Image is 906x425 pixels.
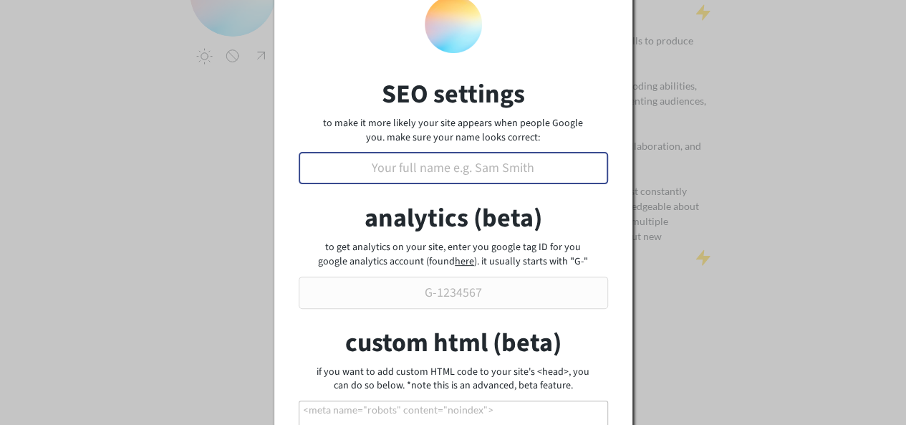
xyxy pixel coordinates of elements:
[299,277,608,309] input: G-1234567
[316,117,591,145] div: to make it more likely your site appears when people Google you. make sure your name looks correct:
[316,366,591,393] div: if you want to add custom HTML code to your site's <head>, you can do so below. *note this is an ...
[365,200,542,237] strong: analytics (beta)
[382,76,525,113] strong: SEO settings
[299,152,608,184] input: Your full name e.g. Sam Smith
[316,241,591,269] div: to get analytics on your site, enter you google tag ID for you google analytics account (found )....
[455,254,474,269] a: here
[345,325,562,361] strong: custom html (beta)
